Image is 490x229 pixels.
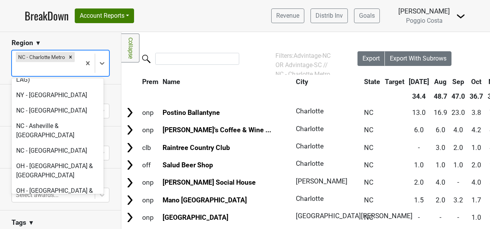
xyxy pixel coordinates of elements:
[468,89,485,103] th: 36.7
[364,126,373,134] span: NC
[124,142,136,153] img: Arrow right
[140,209,160,226] td: onp
[296,177,347,185] span: [PERSON_NAME]
[364,109,373,116] span: NC
[275,51,336,79] div: Filters:
[456,12,465,21] img: Dropdown Menu
[414,161,424,169] span: 1.0
[383,75,406,89] th: Target: activate to sort column ascending
[140,139,160,156] td: clb
[12,118,104,143] div: NC - Asheville & [GEOGRAPHIC_DATA]
[364,144,373,152] span: NC
[364,214,373,221] span: NC
[432,89,449,103] th: 48.7
[296,125,324,133] span: Charlotte
[450,75,467,89] th: Sep: activate to sort column ascending
[385,51,451,66] button: Export With Subrows
[436,196,445,204] span: 2.0
[124,107,136,118] img: Arrow right
[414,178,424,186] span: 2.0
[364,161,373,169] span: NC
[28,218,34,227] span: ▼
[418,144,420,152] span: -
[440,214,441,221] span: -
[362,75,382,89] th: State: activate to sort column ascending
[124,124,136,136] img: Arrow right
[296,107,324,115] span: Charlotte
[140,157,160,173] td: off
[436,126,445,134] span: 6.0
[161,75,294,89] th: Name: activate to sort column ascending
[436,144,445,152] span: 3.0
[296,142,324,150] span: Charlotte
[140,192,160,208] td: onp
[140,75,160,89] th: Prem: activate to sort column ascending
[468,75,485,89] th: Oct: activate to sort column ascending
[364,178,373,186] span: NC
[12,219,26,227] h3: Tags
[450,89,467,103] th: 47.0
[12,88,104,103] div: NY - [GEOGRAPHIC_DATA]
[407,89,431,103] th: 34.4
[122,75,139,89] th: &nbsp;: activate to sort column ascending
[436,161,445,169] span: 1.0
[453,161,463,169] span: 1.0
[434,109,447,116] span: 16.9
[12,183,104,208] div: OH - [GEOGRAPHIC_DATA] & [GEOGRAPHIC_DATA]
[472,214,481,221] span: 1.0
[142,78,158,86] span: Prem
[271,8,304,23] a: Revenue
[432,75,449,89] th: Aug: activate to sort column ascending
[453,196,463,204] span: 3.2
[25,8,69,24] a: BreakDown
[398,6,450,16] div: [PERSON_NAME]
[296,160,324,167] span: Charlotte
[418,214,420,221] span: -
[163,161,213,169] a: Salud Beer Shop
[124,159,136,171] img: Arrow right
[124,177,136,189] img: Arrow right
[472,196,481,204] span: 1.7
[407,75,431,89] th: Jul: activate to sort column ascending
[294,75,357,89] th: City: activate to sort column ascending
[163,214,228,221] a: [GEOGRAPHIC_DATA]
[296,195,324,202] span: Charlotte
[436,178,445,186] span: 4.0
[163,196,247,204] a: Mano [GEOGRAPHIC_DATA]
[296,212,413,220] span: [GEOGRAPHIC_DATA][PERSON_NAME]
[163,78,180,86] span: Name
[124,194,136,206] img: Arrow right
[412,109,426,116] span: 13.0
[362,55,380,62] span: Export
[457,178,459,186] span: -
[163,178,256,186] a: [PERSON_NAME] Social House
[385,78,404,86] span: Target
[124,212,136,223] img: Arrow right
[451,109,465,116] span: 23.0
[357,51,385,66] button: Export
[453,126,463,134] span: 4.0
[163,144,230,152] a: Raintree Country Club
[12,143,104,158] div: NC - [GEOGRAPHIC_DATA]
[140,174,160,191] td: onp
[16,52,66,62] div: NC - Charlotte Metro
[12,39,33,47] h3: Region
[140,122,160,138] td: onp
[354,8,380,23] a: Goals
[35,39,41,48] span: ▼
[390,55,446,62] span: Export With Subrows
[472,144,481,152] span: 1.0
[12,103,104,118] div: NC - [GEOGRAPHIC_DATA]
[472,126,481,134] span: 4.2
[414,126,424,134] span: 6.0
[140,104,160,121] td: onp
[12,158,104,183] div: OH - [GEOGRAPHIC_DATA] & [GEOGRAPHIC_DATA]
[457,214,459,221] span: -
[453,144,463,152] span: 2.0
[472,161,481,169] span: 2.0
[310,8,348,23] a: Distrib Inv
[275,52,331,78] span: Advintage-NC OR Advintage-SC // NC - Charlotte Metro
[121,34,139,62] a: Collapse
[414,196,424,204] span: 1.5
[364,196,373,204] span: NC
